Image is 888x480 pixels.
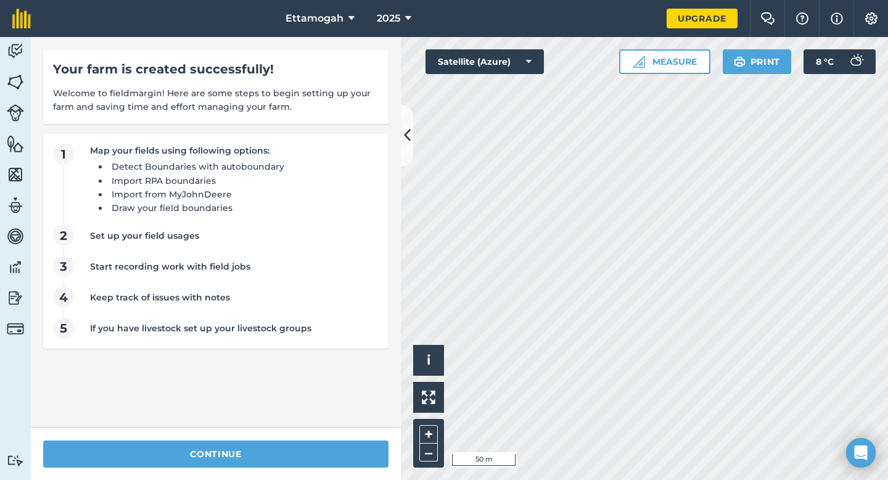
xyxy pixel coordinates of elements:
[53,287,74,308] span: 4
[90,144,372,157] div: Map your fields using following options:
[425,49,544,74] button: Satellite (Azure)
[7,73,24,91] img: svg+xml;base64,PHN2ZyB4bWxucz0iaHR0cDovL3d3dy53My5vcmcvMjAwMC9zdmciIHdpZHRoPSI1NiIgaGVpZ2h0PSI2MC...
[53,256,74,277] span: 3
[633,56,645,68] img: Ruler icon
[723,49,792,74] button: Print
[760,12,775,25] img: Two speech bubbles overlapping with the left bubble in the forefront
[795,12,810,25] img: A question mark icon
[422,391,435,404] img: Four arrows, one pointing top left, one top right, one bottom right and the last bottom left
[419,425,438,444] button: +
[427,352,430,368] span: i
[734,54,746,69] img: svg+xml;base64,PHN2ZyB4bWxucz0iaHR0cDovL3d3dy53My5vcmcvMjAwMC9zdmciIHdpZHRoPSIxOSIgaGVpZ2h0PSIyNC...
[816,49,834,74] span: 8 ° C
[12,9,31,28] img: fieldmargin Logo
[90,229,372,242] div: Set up your field usages
[109,160,372,173] li: Detect Boundaries with autoboundary
[7,42,24,60] img: svg+xml;base64,PD94bWwgdmVyc2lvbj0iMS4wIiBlbmNvZGluZz0idXRmLTgiPz4KPCEtLSBHZW5lcmF0b3I6IEFkb2JlIE...
[53,318,74,339] span: 5
[7,320,24,337] img: svg+xml;base64,PD94bWwgdmVyc2lvbj0iMS4wIiBlbmNvZGluZz0idXRmLTgiPz4KPCEtLSBHZW5lcmF0b3I6IEFkb2JlIE...
[377,11,400,26] span: 2025
[7,258,24,276] img: svg+xml;base64,PD94bWwgdmVyc2lvbj0iMS4wIiBlbmNvZGluZz0idXRmLTgiPz4KPCEtLSBHZW5lcmF0b3I6IEFkb2JlIE...
[831,11,843,26] img: svg+xml;base64,PHN2ZyB4bWxucz0iaHR0cDovL3d3dy53My5vcmcvMjAwMC9zdmciIHdpZHRoPSIxNyIgaGVpZ2h0PSIxNy...
[109,174,372,188] li: Import RPA boundaries
[846,438,876,468] div: Open Intercom Messenger
[90,321,372,335] div: If you have livestock set up your livestock groups
[864,12,879,25] img: A cog icon
[7,455,24,466] img: svg+xml;base64,PD94bWwgdmVyc2lvbj0iMS4wIiBlbmNvZGluZz0idXRmLTgiPz4KPCEtLSBHZW5lcmF0b3I6IEFkb2JlIE...
[844,49,868,74] img: svg+xml;base64,PD94bWwgdmVyc2lvbj0iMS4wIiBlbmNvZGluZz0idXRmLTgiPz4KPCEtLSBHZW5lcmF0b3I6IEFkb2JlIE...
[7,165,24,184] img: svg+xml;base64,PHN2ZyB4bWxucz0iaHR0cDovL3d3dy53My5vcmcvMjAwMC9zdmciIHdpZHRoPSI1NiIgaGVpZ2h0PSI2MC...
[7,104,24,122] img: svg+xml;base64,PD94bWwgdmVyc2lvbj0iMS4wIiBlbmNvZGluZz0idXRmLTgiPz4KPCEtLSBHZW5lcmF0b3I6IEFkb2JlIE...
[413,345,444,376] button: i
[53,59,379,79] div: Your farm is created successfully!
[804,49,876,74] button: 8 °C
[619,49,710,74] button: Measure
[90,260,372,273] div: Start recording work with field jobs
[419,444,438,461] button: –
[109,188,372,201] li: Import from MyJohnDeere
[286,11,343,26] span: Ettamogah
[53,144,74,165] span: 1
[53,86,379,114] span: Welcome to fieldmargin! Here are some steps to begin setting up your farm and saving time and eff...
[43,441,388,468] button: continue
[7,134,24,153] img: svg+xml;base64,PHN2ZyB4bWxucz0iaHR0cDovL3d3dy53My5vcmcvMjAwMC9zdmciIHdpZHRoPSI1NiIgaGVpZ2h0PSI2MC...
[109,201,372,215] li: Draw your field boundaries
[7,227,24,246] img: svg+xml;base64,PD94bWwgdmVyc2lvbj0iMS4wIiBlbmNvZGluZz0idXRmLTgiPz4KPCEtLSBHZW5lcmF0b3I6IEFkb2JlIE...
[90,291,372,304] div: Keep track of issues with notes
[7,289,24,307] img: svg+xml;base64,PD94bWwgdmVyc2lvbj0iMS4wIiBlbmNvZGluZz0idXRmLTgiPz4KPCEtLSBHZW5lcmF0b3I6IEFkb2JlIE...
[53,225,74,246] span: 2
[667,9,738,28] a: Upgrade
[7,196,24,215] img: svg+xml;base64,PD94bWwgdmVyc2lvbj0iMS4wIiBlbmNvZGluZz0idXRmLTgiPz4KPCEtLSBHZW5lcmF0b3I6IEFkb2JlIE...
